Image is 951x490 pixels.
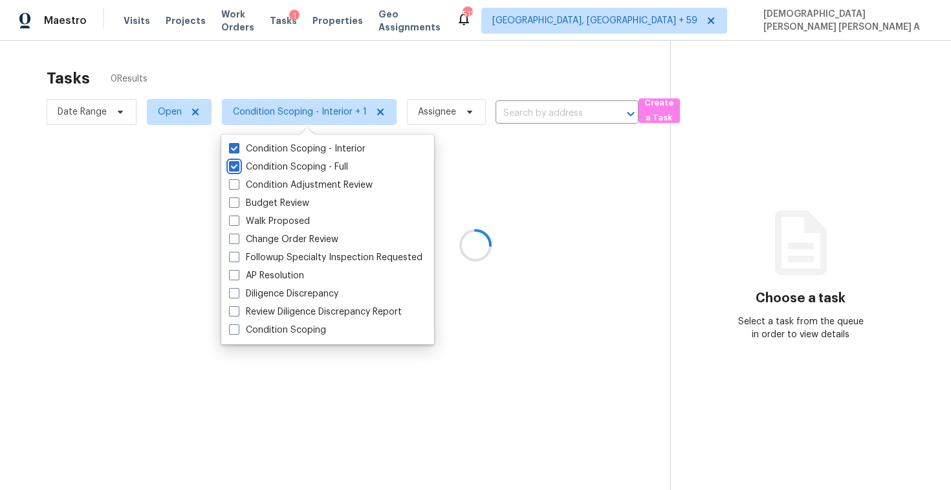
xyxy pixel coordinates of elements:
[463,8,472,21] div: 513
[229,269,304,282] label: AP Resolution
[229,324,326,337] label: Condition Scoping
[229,251,422,264] label: Followup Specialty Inspection Requested
[229,233,338,246] label: Change Order Review
[229,287,338,300] label: Diligence Discrepancy
[229,197,309,210] label: Budget Review
[289,10,300,23] div: 1
[229,142,366,155] label: Condition Scoping - Interior
[229,215,310,228] label: Walk Proposed
[229,306,402,318] label: Review Diligence Discrepancy Report
[229,179,373,192] label: Condition Adjustment Review
[229,161,348,173] label: Condition Scoping - Full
